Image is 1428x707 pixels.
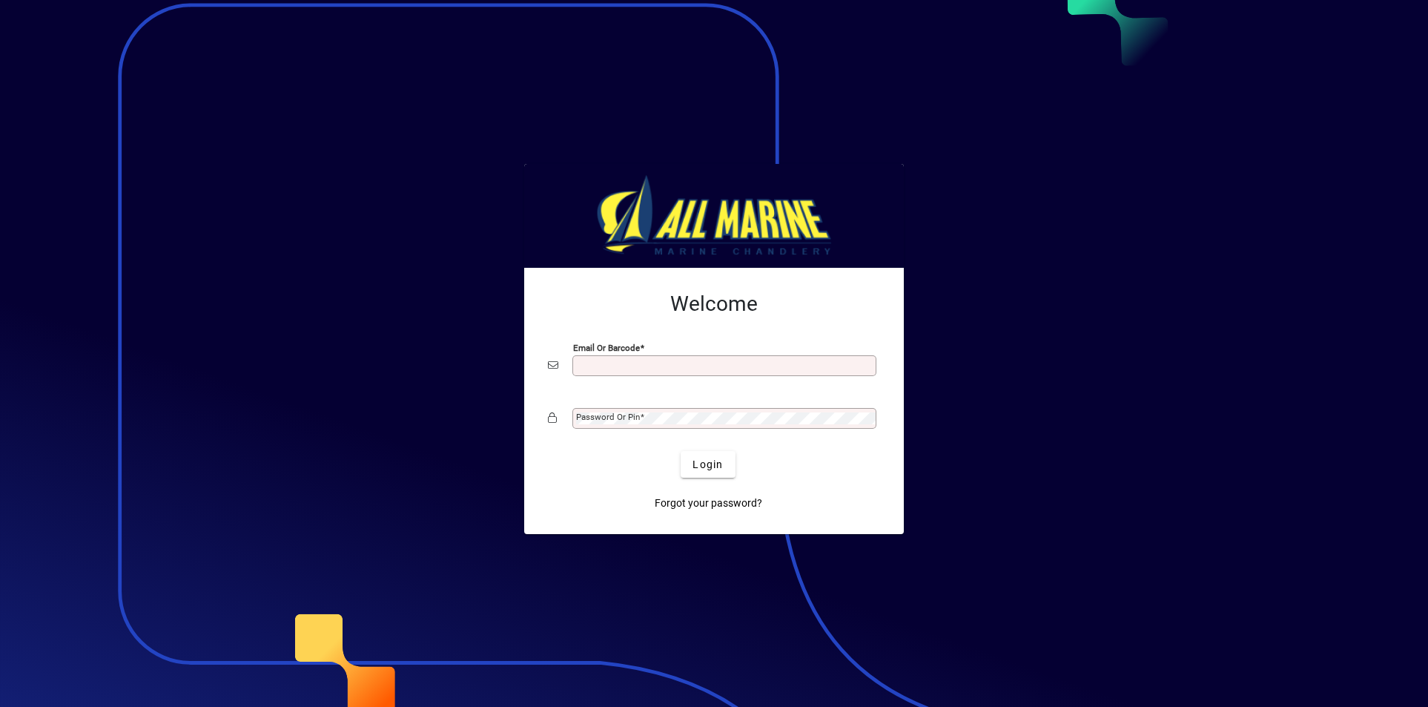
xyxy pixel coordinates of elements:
mat-label: Email or Barcode [573,343,640,353]
mat-label: Password or Pin [576,412,640,422]
span: Login [692,457,723,473]
button: Login [681,451,735,478]
span: Forgot your password? [655,496,762,511]
a: Forgot your password? [649,490,768,516]
h2: Welcome [548,292,880,317]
